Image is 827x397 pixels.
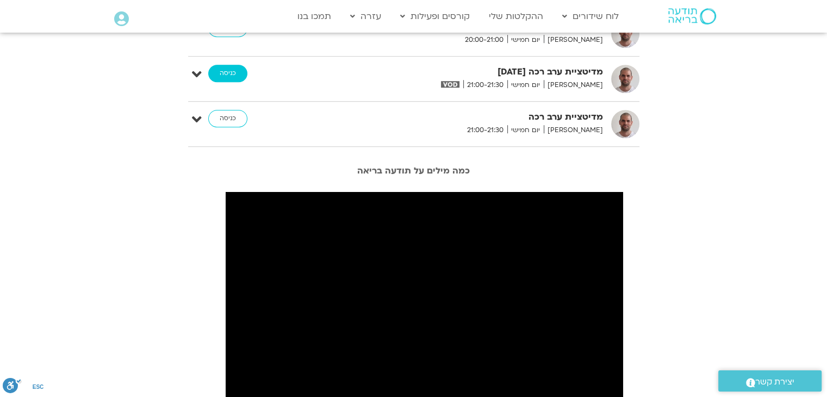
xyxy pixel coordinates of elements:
a: תמכו בנו [292,6,337,27]
span: יום חמישי [507,34,544,46]
span: יצירת קשר [755,375,794,389]
a: לוח שידורים [557,6,624,27]
span: יום חמישי [507,79,544,91]
span: 21:00-21:30 [463,125,507,136]
a: ההקלטות שלי [483,6,549,27]
a: עזרה [345,6,387,27]
a: קורסים ופעילות [395,6,475,27]
strong: מדיטציית ערב רכה [337,110,603,125]
h2: כמה מילים על תודעה בריאה [109,166,718,176]
span: 20:00-21:00 [461,34,507,46]
span: [PERSON_NAME] [544,34,603,46]
strong: מדיטציית ערב רכה [DATE] [337,65,603,79]
span: 21:00-21:30 [463,79,507,91]
span: יום חמישי [507,125,544,136]
img: vodicon [441,81,459,88]
img: תודעה בריאה [668,8,716,24]
a: כניסה [208,65,247,82]
a: יצירת קשר [718,370,822,392]
a: כניסה [208,110,247,127]
span: [PERSON_NAME] [544,79,603,91]
span: [PERSON_NAME] [544,125,603,136]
